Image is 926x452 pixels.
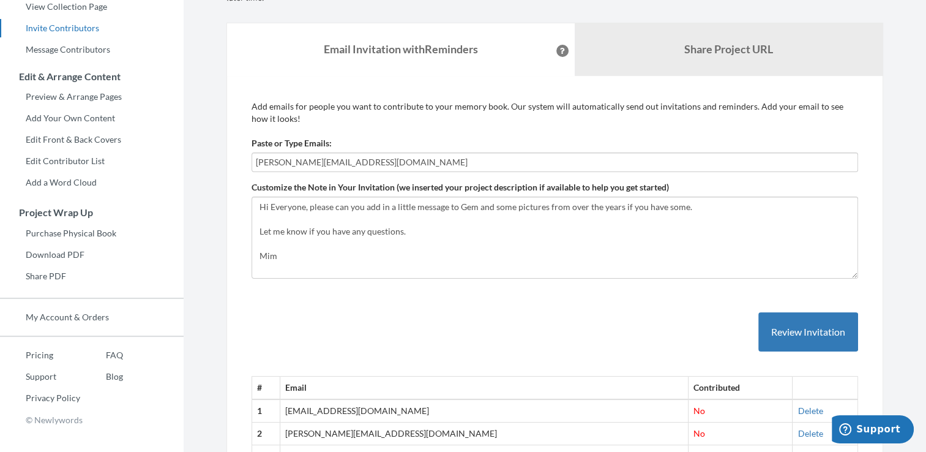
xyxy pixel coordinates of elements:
[684,42,773,56] b: Share Project URL
[252,423,280,445] th: 2
[797,428,823,439] a: Delete
[324,42,478,56] strong: Email Invitation with Reminders
[1,207,184,218] h3: Project Wrap Up
[252,399,280,422] th: 1
[688,377,793,399] th: Contributed
[252,100,858,125] p: Add emails for people you want to contribute to your memory book. Our system will automatically s...
[832,415,914,446] iframe: Opens a widget where you can chat to one of our agents
[758,312,858,352] button: Review Invitation
[256,156,854,169] input: Add contributor email(s) here...
[280,423,688,445] td: [PERSON_NAME][EMAIL_ADDRESS][DOMAIN_NAME]
[280,377,688,399] th: Email
[80,346,123,364] a: FAQ
[252,181,669,194] label: Customize the Note in Your Invitation (we inserted your project description if available to help ...
[1,71,184,82] h3: Edit & Arrange Content
[80,367,123,386] a: Blog
[693,428,705,439] span: No
[252,377,280,399] th: #
[280,399,688,422] td: [EMAIL_ADDRESS][DOMAIN_NAME]
[797,405,823,416] a: Delete
[252,137,332,149] label: Paste or Type Emails:
[252,197,858,279] textarea: Hi Everyone, please can you add in a little message to Gem and some pictures from over the years ...
[693,405,705,416] span: No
